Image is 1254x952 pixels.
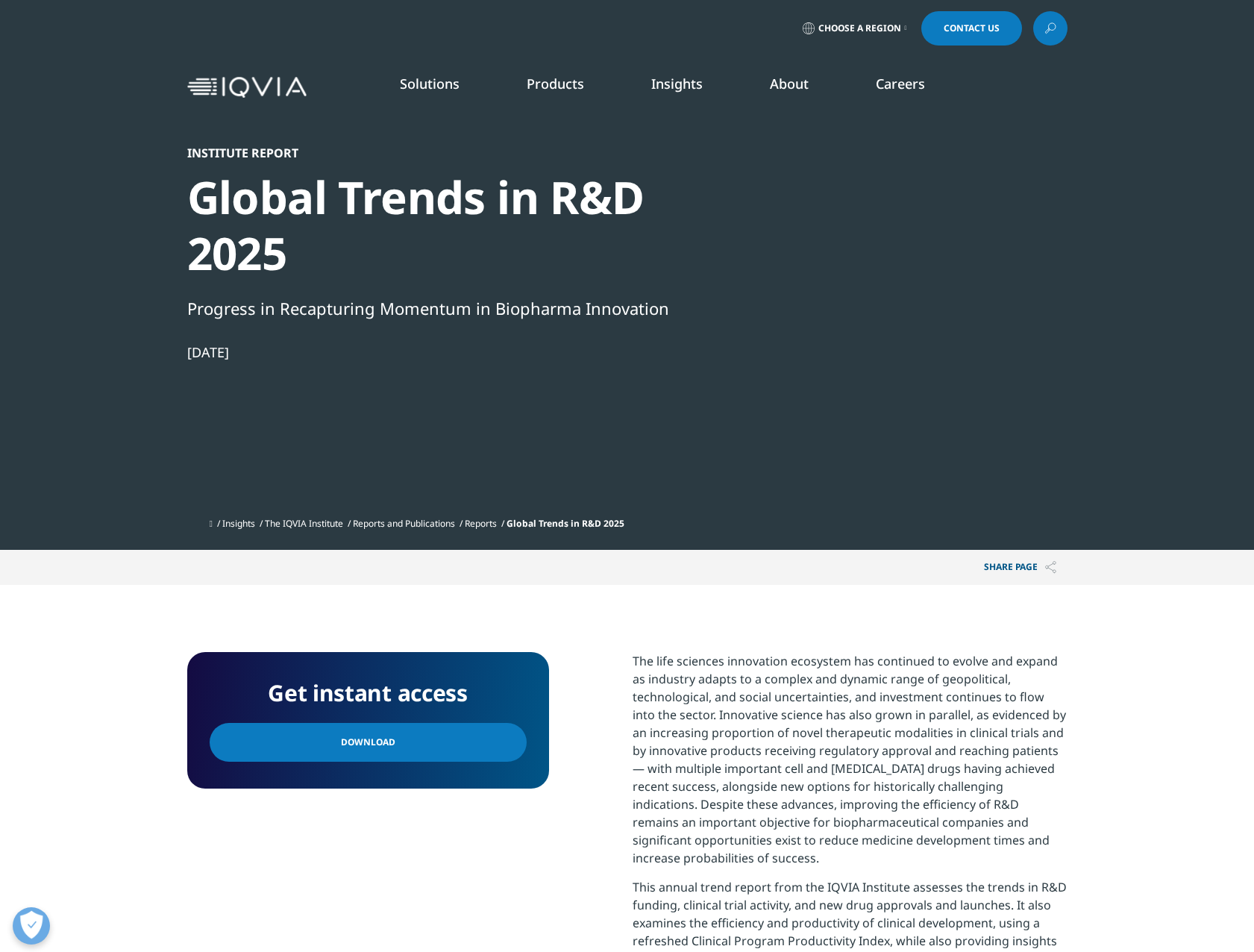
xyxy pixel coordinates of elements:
a: The IQVIA Institute [265,517,343,530]
h4: Get instant access [210,674,527,712]
div: Progress in Recapturing Momentum in Biopharma Innovation [187,295,699,321]
span: Contact Us [944,24,1000,33]
span: Choose a Region [818,22,901,34]
p: The life sciences innovation ecosystem has continued to evolve and expand as industry adapts to a... [633,652,1068,878]
div: Institute Report [187,145,699,160]
a: Insights [651,75,703,93]
a: Reports [465,517,497,530]
span: Global Trends in R&D 2025 [507,517,624,530]
a: Reports and Publications [353,517,455,530]
a: Careers [876,75,925,93]
button: Open Preferences [13,907,50,945]
a: Solutions [400,75,460,93]
p: Share PAGE [973,550,1068,585]
a: Insights [222,517,255,530]
span: Download [341,734,395,751]
nav: Primary [313,52,1068,122]
img: IQVIA Healthcare Information Technology and Pharma Clinical Research Company [187,77,307,98]
div: Global Trends in R&D 2025 [187,169,699,281]
div: [DATE] [187,343,699,361]
a: Products [527,75,584,93]
a: About [770,75,809,93]
button: Share PAGEShare PAGE [973,550,1068,585]
a: Download [210,723,527,762]
img: Share PAGE [1045,561,1056,574]
a: Contact Us [921,11,1022,46]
